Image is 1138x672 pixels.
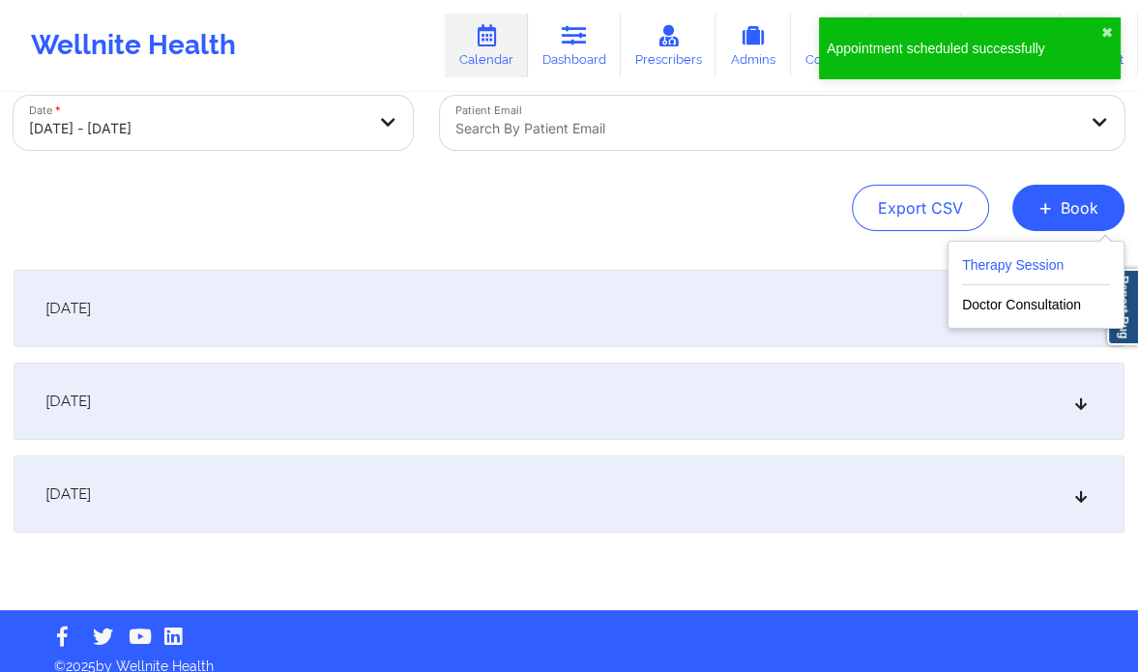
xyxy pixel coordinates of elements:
a: Prescribers [621,14,716,77]
button: +Book [1012,185,1124,231]
button: Export CSV [852,185,989,231]
button: close [1101,25,1113,41]
span: + [1038,202,1053,213]
div: [DATE] - [DATE] [29,107,365,150]
button: Therapy Session [962,253,1110,285]
span: [DATE] [45,392,91,411]
a: Admins [715,14,791,77]
button: Doctor Consultation [962,285,1110,316]
div: Appointment scheduled successfully [827,39,1101,58]
span: [DATE] [45,299,91,318]
a: Dashboard [528,14,621,77]
a: Coaches [791,14,871,77]
span: [DATE] [45,484,91,504]
a: Calendar [445,14,528,77]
